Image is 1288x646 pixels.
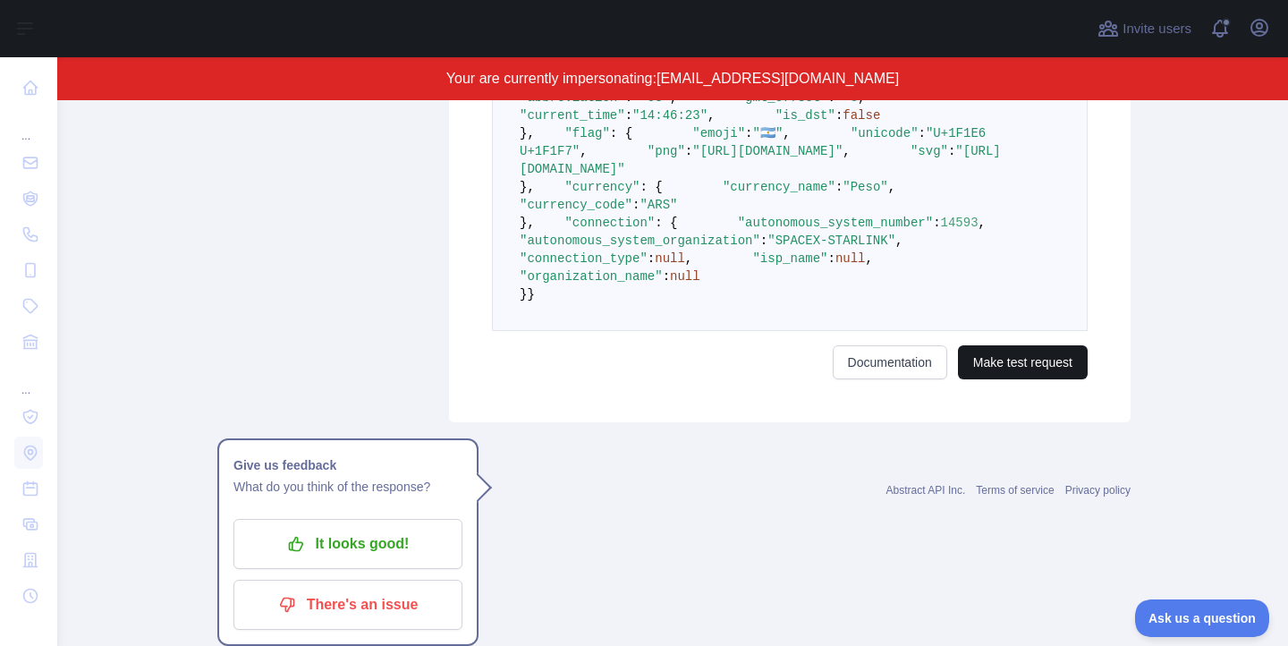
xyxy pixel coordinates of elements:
[886,484,966,497] a: Abstract API Inc.
[625,108,632,123] span: :
[692,126,745,140] span: "emoji"
[520,198,632,212] span: "currency_code"
[835,108,843,123] span: :
[520,287,527,302] span: }
[1135,599,1270,637] iframe: Toggle Customer Support
[520,126,535,140] span: },
[520,251,648,266] span: "connection_type"
[843,108,880,123] span: false
[657,71,899,86] span: [EMAIL_ADDRESS][DOMAIN_NAME]
[655,251,685,266] span: null
[745,126,752,140] span: :
[1094,14,1195,43] button: Invite users
[685,144,692,158] span: :
[888,180,895,194] span: ,
[738,216,933,230] span: "autonomous_system_number"
[640,180,662,194] span: : {
[520,216,535,230] span: },
[655,216,677,230] span: : {
[1123,19,1191,39] span: Invite users
[827,251,835,266] span: :
[783,126,790,140] span: ,
[760,234,767,248] span: :
[564,180,640,194] span: "currency"
[14,107,43,143] div: ...
[941,216,979,230] span: 14593
[520,269,663,284] span: "organization_name"
[564,126,609,140] span: "flag"
[670,269,700,284] span: null
[775,108,835,123] span: "is_dst"
[866,251,873,266] span: ,
[895,234,902,248] span: ,
[632,198,640,212] span: :
[843,180,887,194] span: "Peso"
[958,345,1088,379] button: Make test request
[520,234,760,248] span: "autonomous_system_organization"
[692,144,843,158] span: "[URL][DOMAIN_NAME]"
[948,144,955,158] span: :
[708,108,715,123] span: ,
[979,216,986,230] span: ,
[753,126,784,140] span: "🇦🇷"
[632,108,708,123] span: "14:46:23"
[933,216,940,230] span: :
[610,126,632,140] span: : {
[851,126,919,140] span: "unicode"
[919,126,926,140] span: :
[564,216,655,230] span: "connection"
[520,108,625,123] span: "current_time"
[14,361,43,397] div: ...
[663,269,670,284] span: :
[911,144,948,158] span: "svg"
[648,144,685,158] span: "png"
[1065,484,1131,497] a: Privacy policy
[843,144,850,158] span: ,
[835,180,843,194] span: :
[833,345,947,379] a: Documentation
[580,144,587,158] span: ,
[976,484,1054,497] a: Terms of service
[752,251,827,266] span: "isp_name"
[640,198,677,212] span: "ARS"
[767,234,895,248] span: "SPACEX-STARLINK"
[723,180,835,194] span: "currency_name"
[835,251,866,266] span: null
[446,71,657,86] span: Your are currently impersonating:
[527,287,534,302] span: }
[685,251,692,266] span: ,
[520,180,535,194] span: },
[648,251,655,266] span: :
